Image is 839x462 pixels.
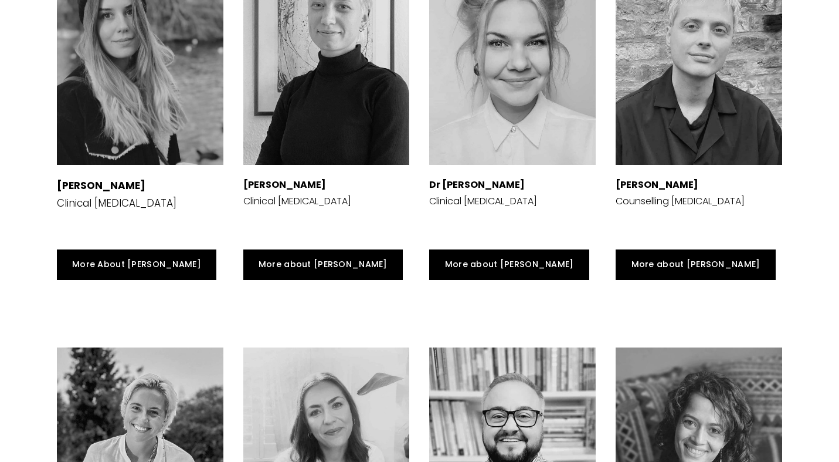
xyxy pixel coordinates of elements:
[429,178,537,208] p: Clinical [MEDICAL_DATA]
[57,249,216,280] a: More About [PERSON_NAME]
[616,178,698,191] strong: [PERSON_NAME]
[616,178,745,208] p: Counselling [MEDICAL_DATA]
[243,249,403,280] a: More about [PERSON_NAME]
[429,249,589,280] a: More about [PERSON_NAME]
[243,178,326,191] strong: [PERSON_NAME]
[57,178,145,193] strong: [PERSON_NAME]
[243,194,351,208] p: Clinical [MEDICAL_DATA]
[616,249,775,280] a: More about [PERSON_NAME]
[57,178,176,211] p: Clinical [MEDICAL_DATA]
[429,178,525,191] strong: Dr [PERSON_NAME]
